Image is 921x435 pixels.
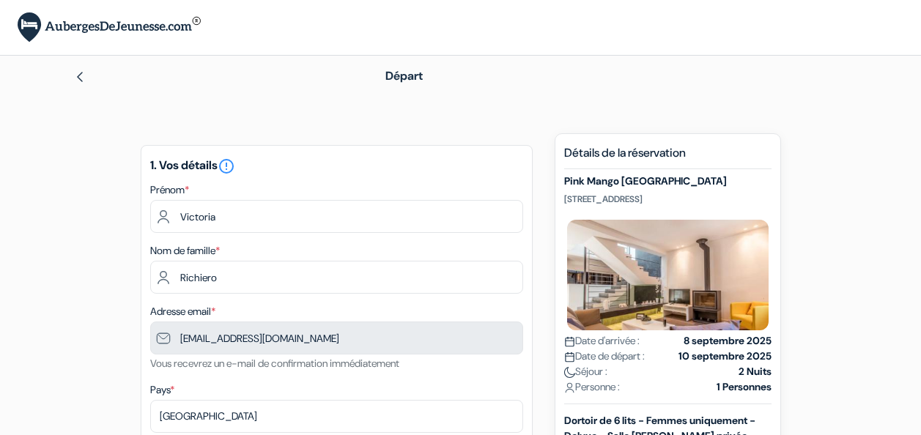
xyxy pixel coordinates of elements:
strong: 10 septembre 2025 [678,349,772,364]
a: error_outline [218,157,235,173]
input: Entrer adresse e-mail [150,321,523,354]
img: user_icon.svg [564,382,575,393]
strong: 2 Nuits [739,364,772,379]
img: AubergesDeJeunesse.com [18,12,201,42]
img: calendar.svg [564,352,575,362]
h5: 1. Vos détails [150,157,523,175]
label: Prénom [150,182,189,198]
span: Départ [385,68,423,83]
strong: 1 Personnes [717,379,772,395]
label: Pays [150,382,174,398]
p: [STREET_ADDRESS] [564,193,772,205]
i: error_outline [218,157,235,175]
input: Entrer le nom de famille [150,261,523,294]
span: Date de départ : [564,349,645,364]
span: Séjour : [564,364,607,379]
img: moon.svg [564,367,575,378]
span: Date d'arrivée : [564,333,640,349]
h5: Détails de la réservation [564,146,772,169]
input: Entrez votre prénom [150,200,523,233]
small: Vous recevrez un e-mail de confirmation immédiatement [150,357,399,370]
label: Nom de famille [150,243,220,259]
span: Personne : [564,379,620,395]
img: left_arrow.svg [74,71,86,83]
strong: 8 septembre 2025 [684,333,772,349]
img: calendar.svg [564,336,575,347]
label: Adresse email [150,304,215,319]
h5: Pink Mango [GEOGRAPHIC_DATA] [564,175,772,187]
